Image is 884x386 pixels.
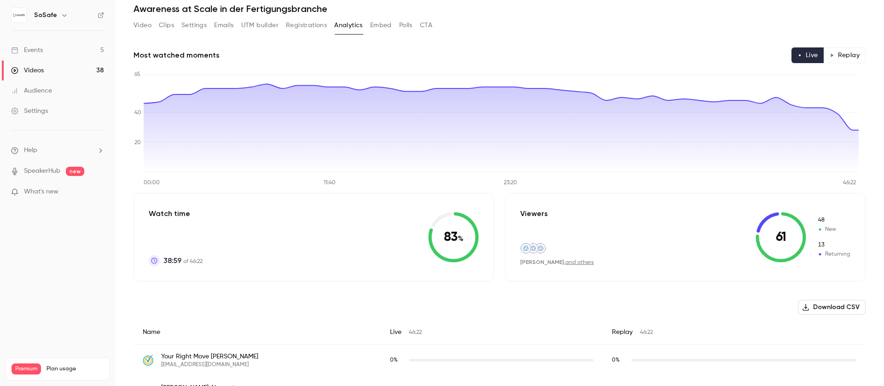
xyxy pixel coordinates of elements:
[370,18,392,33] button: Embed
[334,18,363,33] button: Analytics
[603,320,866,345] div: Replay
[528,243,538,253] img: intersoft-consulting.de
[134,72,140,77] tspan: 65
[134,345,866,376] div: post@your-right-move.de
[565,260,594,265] a: and others
[11,146,104,155] li: help-dropdown-opener
[824,47,866,63] button: Replay
[134,50,220,61] h2: Most watched moments
[149,208,203,219] p: Watch time
[24,187,58,197] span: What's new
[159,18,174,33] button: Clips
[24,166,60,176] a: SpeakerHub
[817,225,850,234] span: New
[521,243,531,253] img: intersoft-consulting.de
[520,258,594,266] div: ,
[286,18,327,33] button: Registrations
[134,320,381,345] div: Name
[817,216,850,224] span: New
[214,18,233,33] button: Emails
[843,180,856,186] tspan: 46:22
[24,146,37,155] span: Help
[11,106,48,116] div: Settings
[612,356,627,364] span: Replay watch time
[798,300,866,315] button: Download CSV
[12,8,26,23] img: SoSafe
[66,167,84,176] span: new
[163,255,203,266] p: of 46:22
[409,330,422,335] span: 46:22
[134,3,866,14] h1: Awareness at Scale in der Fertigungsbranche
[144,180,160,186] tspan: 00:00
[535,243,546,253] img: intersoft-consulting.de
[11,46,43,55] div: Events
[134,110,141,116] tspan: 40
[34,11,57,20] h6: SoSafe
[161,361,258,368] span: [EMAIL_ADDRESS][DOMAIN_NAME]
[161,352,258,361] span: Your Right Move [PERSON_NAME]
[93,188,104,196] iframe: Noticeable Trigger
[399,18,413,33] button: Polls
[11,66,44,75] div: Videos
[612,357,620,363] span: 0 %
[504,180,517,186] tspan: 23:20
[134,140,141,146] tspan: 20
[143,355,154,366] img: your-right-move.de
[420,18,432,33] button: CTA
[47,365,104,373] span: Plan usage
[640,330,653,335] span: 46:22
[163,255,181,266] span: 38:59
[134,18,151,33] button: Video
[324,180,336,186] tspan: 11:40
[12,363,41,374] span: Premium
[11,86,52,95] div: Audience
[817,250,850,258] span: Returning
[520,259,564,265] span: [PERSON_NAME]
[520,208,548,219] p: Viewers
[817,241,850,249] span: Returning
[390,356,405,364] span: Live watch time
[381,320,603,345] div: Live
[791,47,824,63] button: Live
[241,18,279,33] button: UTM builder
[390,357,398,363] span: 0 %
[181,18,207,33] button: Settings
